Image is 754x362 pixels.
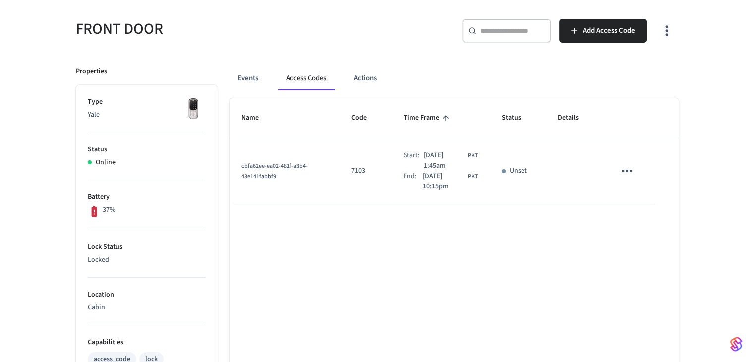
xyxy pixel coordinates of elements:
[241,110,272,125] span: Name
[278,66,334,90] button: Access Codes
[88,97,206,107] p: Type
[351,166,380,176] p: 7103
[230,66,266,90] button: Events
[76,19,371,39] h5: FRONT DOOR
[76,66,107,77] p: Properties
[558,110,591,125] span: Details
[88,110,206,120] p: Yale
[346,66,385,90] button: Actions
[404,150,424,171] div: Start:
[730,336,742,352] img: SeamLogoGradient.69752ec5.svg
[424,150,478,171] div: Asia/Karachi
[88,302,206,313] p: Cabin
[88,255,206,265] p: Locked
[88,144,206,155] p: Status
[230,66,679,90] div: ant example
[96,157,116,168] p: Online
[230,98,679,204] table: sticky table
[404,110,452,125] span: Time Frame
[241,162,308,181] span: cbfa62ee-ea02-481f-a3b4-43e141fabbf9
[88,337,206,348] p: Capabilities
[502,110,534,125] span: Status
[88,290,206,300] p: Location
[88,192,206,202] p: Battery
[468,151,478,160] span: PKT
[468,172,478,181] span: PKT
[583,24,635,37] span: Add Access Code
[559,19,647,43] button: Add Access Code
[510,166,527,176] p: Unset
[404,171,423,192] div: End:
[88,242,206,252] p: Lock Status
[424,150,466,171] span: [DATE] 1:45am
[351,110,380,125] span: Code
[423,171,478,192] div: Asia/Karachi
[423,171,466,192] span: [DATE] 10:15pm
[181,97,206,121] img: Yale Assure Touchscreen Wifi Smart Lock, Satin Nickel, Front
[103,205,116,215] p: 37%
